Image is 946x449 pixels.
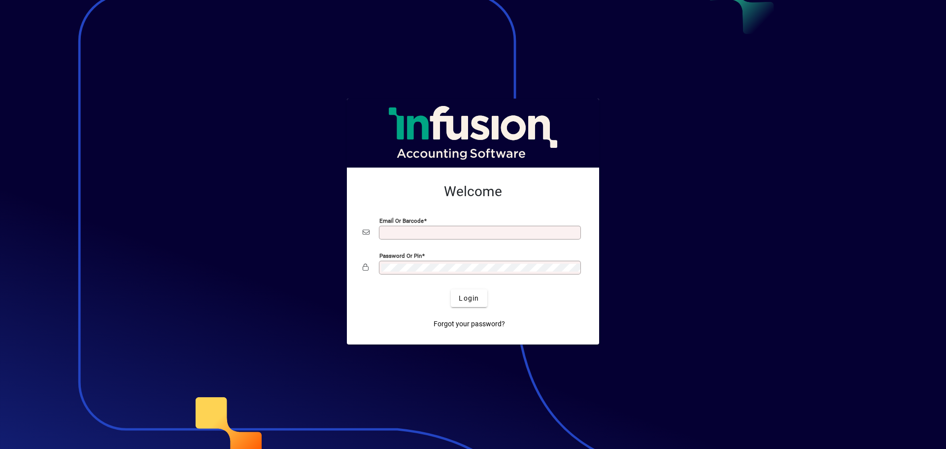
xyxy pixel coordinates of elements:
[459,293,479,304] span: Login
[451,289,487,307] button: Login
[379,217,424,224] mat-label: Email or Barcode
[430,315,509,333] a: Forgot your password?
[434,319,505,329] span: Forgot your password?
[363,183,583,200] h2: Welcome
[379,252,422,259] mat-label: Password or Pin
